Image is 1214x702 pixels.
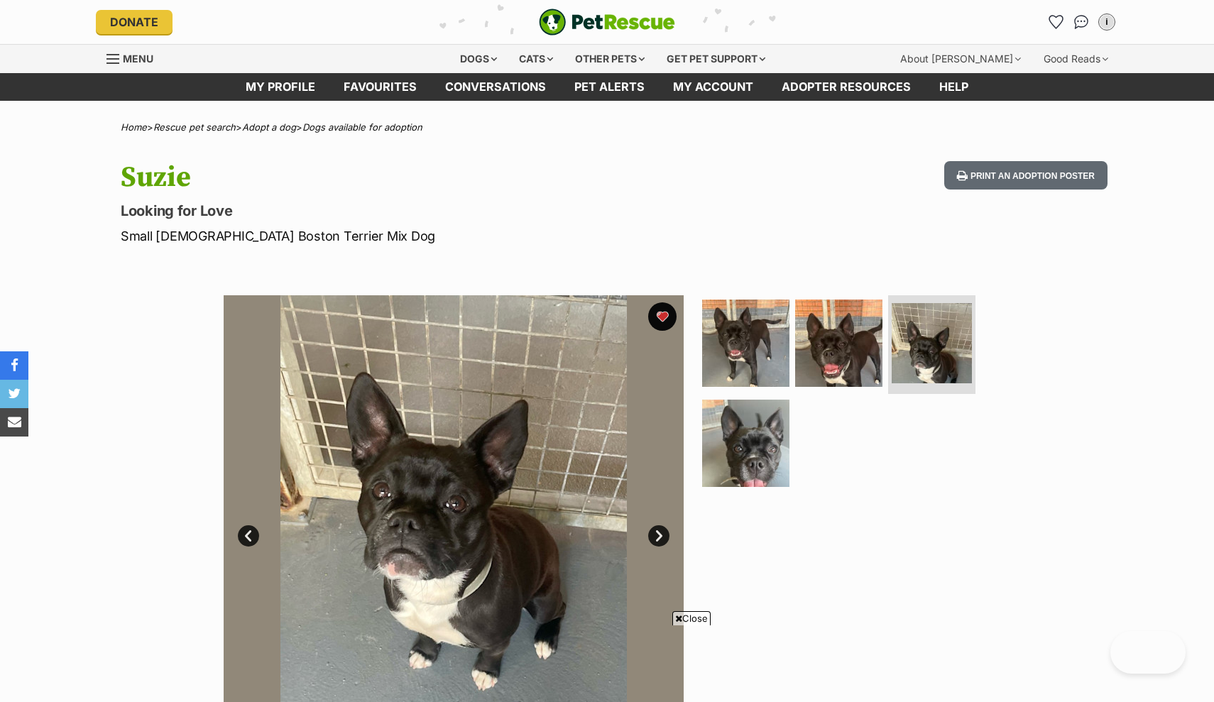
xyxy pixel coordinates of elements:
img: Photo of Suzie [702,400,789,487]
div: Good Reads [1034,45,1118,73]
button: favourite [648,302,677,331]
a: My profile [231,73,329,101]
p: Looking for Love [121,201,721,221]
a: Help [925,73,983,101]
ul: Account quick links [1044,11,1118,33]
div: Get pet support [657,45,775,73]
img: Photo of Suzie [702,300,789,387]
h1: Suzie [121,161,721,194]
span: Menu [123,53,153,65]
div: Cats [509,45,563,73]
a: Dogs available for adoption [302,121,422,133]
a: Menu [106,45,163,70]
a: Adopter resources [767,73,925,101]
iframe: Help Scout Beacon - Open [1110,631,1186,674]
div: Other pets [565,45,655,73]
button: My account [1095,11,1118,33]
a: Adopt a dog [242,121,296,133]
a: Prev [238,525,259,547]
a: Pet alerts [560,73,659,101]
img: logo-e224e6f780fb5917bec1dbf3a21bbac754714ae5b6737aabdf751b685950b380.svg [539,9,675,35]
div: Dogs [450,45,507,73]
a: Favourites [1044,11,1067,33]
a: Next [648,525,669,547]
a: Conversations [1070,11,1093,33]
p: Small [DEMOGRAPHIC_DATA] Boston Terrier Mix Dog [121,226,721,246]
a: Rescue pet search [153,121,236,133]
a: conversations [431,73,560,101]
a: PetRescue [539,9,675,35]
iframe: Advertisement [349,631,865,695]
img: chat-41dd97257d64d25036548639549fe6c8038ab92f7586957e7f3b1b290dea8141.svg [1074,15,1089,29]
div: i [1100,15,1114,29]
img: Photo of Suzie [795,300,882,387]
a: Home [121,121,147,133]
button: Print an adoption poster [944,161,1108,190]
img: Photo of Suzie [892,303,972,383]
a: My account [659,73,767,101]
a: Favourites [329,73,431,101]
div: About [PERSON_NAME] [890,45,1031,73]
a: Donate [96,10,173,34]
span: Close [672,611,711,625]
div: > > > [85,122,1129,133]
